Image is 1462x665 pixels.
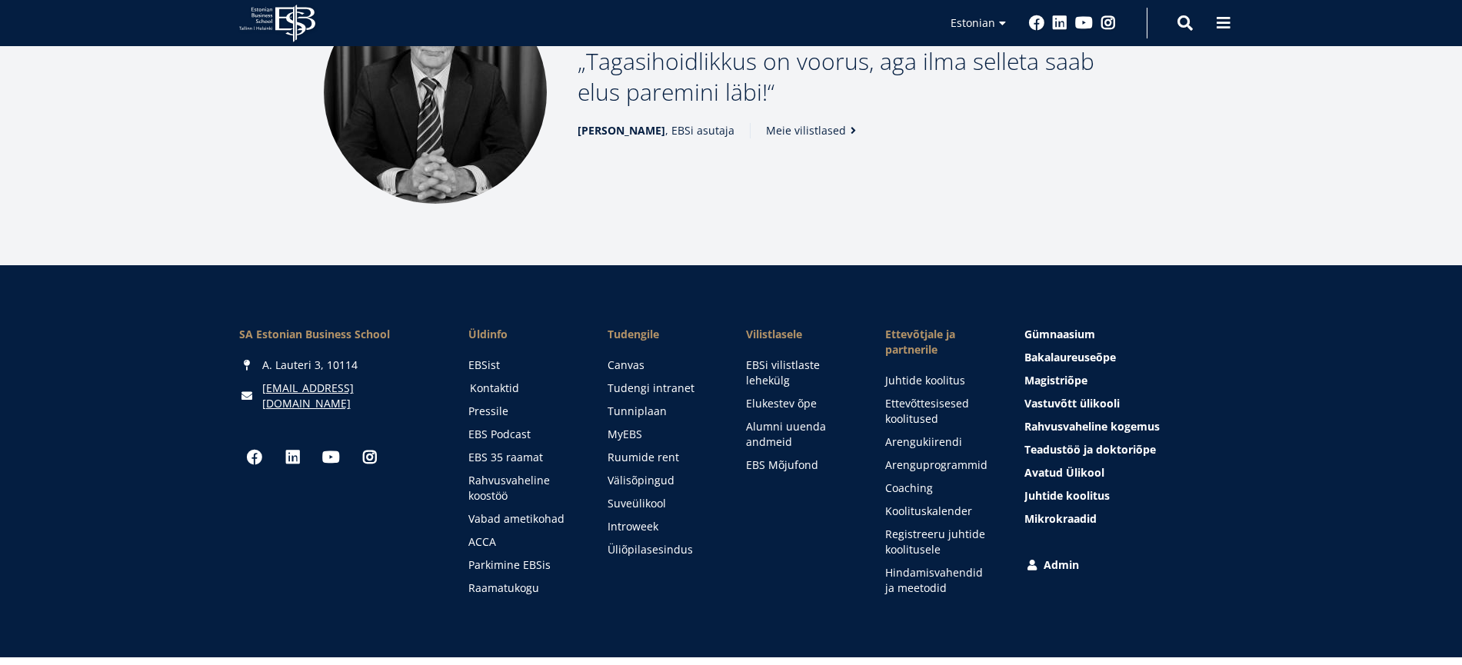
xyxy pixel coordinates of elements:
a: Coaching [885,480,994,496]
a: Instagram [355,442,385,473]
a: Suveülikool [608,496,716,511]
a: Juhtide koolitus [1024,488,1223,504]
a: EBS 35 raamat [468,450,577,465]
a: Koolituskalender [885,504,994,519]
a: EBS Podcast [468,427,577,442]
div: SA Estonian Business School [239,327,438,342]
a: Avatud Ülikool [1024,465,1223,480]
a: Ettevõttesisesed koolitused [885,396,994,427]
a: Ruumide rent [608,450,716,465]
a: Meie vilistlased [766,123,861,138]
a: Välisõpingud [608,473,716,488]
a: Facebook [1029,15,1044,31]
a: Magistriõpe [1024,373,1223,388]
a: MyEBS [608,427,716,442]
a: Kontaktid [470,381,578,396]
a: Juhtide koolitus [885,373,994,388]
span: , EBSi asutaja [578,123,734,138]
span: Vastuvõtt ülikooli [1024,396,1120,411]
p: Tagasihoidlikkus on voorus, aga ilma selleta saab elus paremini läbi! [578,46,1139,108]
span: Ettevõtjale ja partnerile [885,327,994,357]
a: Gümnaasium [1024,327,1223,342]
a: Pressile [468,404,577,419]
span: Juhtide koolitus [1024,488,1110,503]
a: Facebook [239,442,270,473]
a: Registreeru juhtide koolitusele [885,527,994,557]
a: Admin [1024,557,1223,573]
a: Canvas [608,357,716,373]
div: A. Lauteri 3, 10114 [239,357,438,373]
a: Linkedin [278,442,308,473]
span: Avatud Ülikool [1024,465,1104,480]
a: Linkedin [1052,15,1067,31]
a: Arengukiirendi [885,434,994,450]
a: Rahvusvaheline kogemus [1024,419,1223,434]
span: Mikrokraadid [1024,511,1097,526]
a: Youtube [316,442,347,473]
a: Tudengi intranet [608,381,716,396]
a: Introweek [608,519,716,534]
span: Üldinfo [468,327,577,342]
a: Üliõpilasesindus [608,542,716,557]
span: Vilistlasele [746,327,854,342]
a: Vabad ametikohad [468,511,577,527]
a: Arenguprogrammid [885,457,994,473]
a: Tudengile [608,327,716,342]
a: Rahvusvaheline koostöö [468,473,577,504]
a: EBS Mõjufond [746,457,854,473]
span: Bakalaureuseõpe [1024,350,1116,364]
a: Raamatukogu [468,580,577,596]
a: ACCA [468,534,577,550]
span: Teadustöö ja doktoriõpe [1024,442,1156,457]
a: EBSist [468,357,577,373]
strong: [PERSON_NAME] [578,123,665,138]
a: Mikrokraadid [1024,511,1223,527]
a: Alumni uuenda andmeid [746,419,854,450]
span: Rahvusvaheline kogemus [1024,419,1160,434]
a: Tunniplaan [608,404,716,419]
span: Gümnaasium [1024,327,1095,341]
a: Bakalaureuseõpe [1024,350,1223,365]
a: Elukestev õpe [746,396,854,411]
a: Hindamisvahendid ja meetodid [885,565,994,596]
a: [EMAIL_ADDRESS][DOMAIN_NAME] [262,381,438,411]
a: Teadustöö ja doktoriõpe [1024,442,1223,457]
a: Instagram [1101,15,1116,31]
a: EBSi vilistlaste lehekülg [746,357,854,388]
a: Youtube [1075,15,1093,31]
span: Magistriõpe [1024,373,1087,387]
a: Vastuvõtt ülikooli [1024,396,1223,411]
a: Parkimine EBSis [468,557,577,573]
